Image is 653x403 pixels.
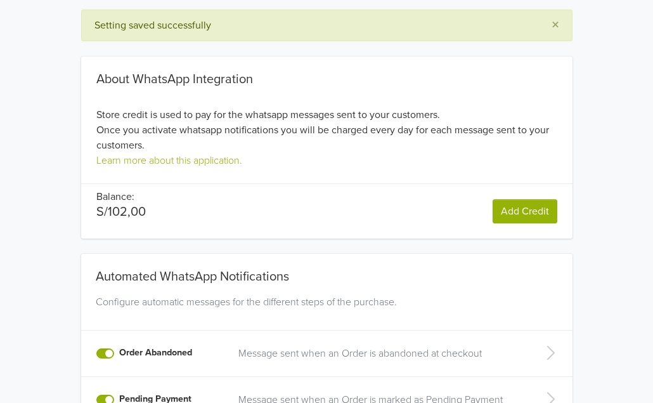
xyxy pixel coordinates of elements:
span: × [552,16,559,34]
p: S/102,00 [96,204,146,220]
div: Setting saved successfully [94,18,531,33]
div: Automated WhatsApp Notifications [91,254,563,289]
a: Learn more about this application. [96,154,242,167]
a: Add Credit [493,199,557,223]
p: Balance: [96,189,146,204]
a: Message sent when an Order is abandoned at checkout [238,346,521,361]
div: About WhatsApp Integration [96,72,557,87]
label: Order Abandoned [119,346,192,360]
div: Configure automatic messages for the different steps of the purchase. [91,294,563,325]
div: Store credit is used to pay for the whatsapp messages sent to your customers. Once you activate w... [81,72,572,168]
